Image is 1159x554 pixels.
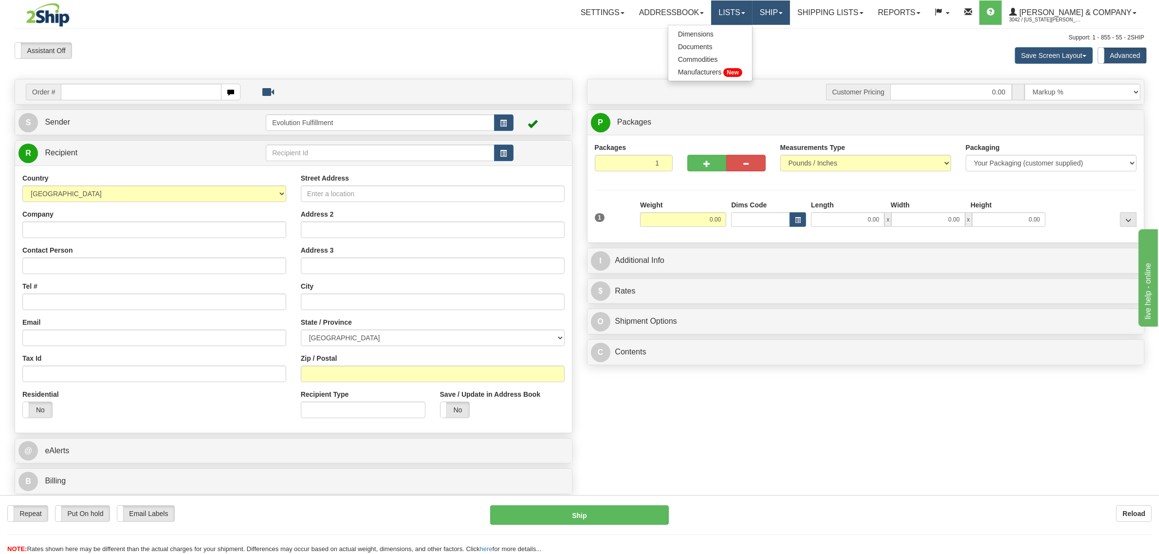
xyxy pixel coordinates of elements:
[22,353,41,363] label: Tax Id
[595,143,626,152] label: Packages
[595,213,605,222] span: 1
[18,441,569,461] a: @ eAlerts
[668,40,752,53] a: Documents
[632,0,712,25] a: Addressbook
[780,143,846,152] label: Measurements Type
[668,28,752,40] a: Dimensions
[22,281,37,291] label: Tel #
[573,0,632,25] a: Settings
[15,34,1144,42] div: Support: 1 - 855 - 55 - 2SHIP
[301,209,334,219] label: Address 2
[678,68,721,76] span: Manufacturers
[891,200,910,210] label: Width
[301,245,334,255] label: Address 3
[7,6,90,18] div: live help - online
[826,84,890,100] span: Customer Pricing
[811,200,834,210] label: Length
[711,0,752,25] a: Lists
[301,173,349,183] label: Street Address
[301,389,349,399] label: Recipient Type
[1120,212,1137,227] div: ...
[22,389,59,399] label: Residential
[15,2,81,27] img: logo3042.jpg
[480,545,493,553] a: here
[678,55,718,63] span: Commodities
[266,114,494,131] input: Sender Id
[678,43,713,51] span: Documents
[731,200,767,210] label: Dims Code
[591,112,1141,132] a: P Packages
[15,43,72,58] label: Assistant Off
[22,173,49,183] label: Country
[668,66,752,78] a: Manufacturers New
[45,446,69,455] span: eAlerts
[440,389,540,399] label: Save / Update in Address Book
[965,212,972,227] span: x
[301,281,313,291] label: City
[591,312,1141,332] a: OShipment Options
[723,68,742,77] span: New
[22,317,40,327] label: Email
[301,353,337,363] label: Zip / Postal
[1009,15,1082,25] span: 3042 / [US_STATE][PERSON_NAME]
[640,200,662,210] label: Weight
[45,477,66,485] span: Billing
[668,53,752,66] a: Commodities
[1017,8,1132,17] span: [PERSON_NAME] & Company
[678,30,714,38] span: Dimensions
[1116,505,1152,522] button: Reload
[301,185,565,202] input: Enter a location
[591,281,1141,301] a: $Rates
[18,472,38,491] span: B
[23,402,52,418] label: No
[591,113,610,132] span: P
[591,251,610,271] span: I
[18,441,38,461] span: @
[18,112,266,132] a: S Sender
[45,118,70,126] span: Sender
[18,471,569,491] a: B Billing
[790,0,870,25] a: Shipping lists
[22,209,54,219] label: Company
[266,145,494,161] input: Recipient Id
[301,317,352,327] label: State / Province
[591,251,1141,271] a: IAdditional Info
[971,200,992,210] label: Height
[966,143,1000,152] label: Packaging
[117,506,174,521] label: Email Labels
[441,402,470,418] label: No
[1098,48,1146,63] label: Advanced
[1137,227,1158,327] iframe: chat widget
[591,312,610,332] span: O
[753,0,790,25] a: Ship
[884,212,891,227] span: x
[18,144,38,163] span: R
[1002,0,1144,25] a: [PERSON_NAME] & Company 3042 / [US_STATE][PERSON_NAME]
[22,245,73,255] label: Contact Person
[18,113,38,132] span: S
[26,84,61,100] span: Order #
[591,281,610,301] span: $
[18,143,239,163] a: R Recipient
[1122,510,1145,517] b: Reload
[591,342,1141,362] a: CContents
[55,506,110,521] label: Put On hold
[8,506,48,521] label: Repeat
[490,505,669,525] button: Ship
[617,118,651,126] span: Packages
[45,148,77,157] span: Recipient
[1015,47,1093,64] button: Save Screen Layout
[7,545,27,553] span: NOTE:
[871,0,928,25] a: Reports
[591,343,610,362] span: C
